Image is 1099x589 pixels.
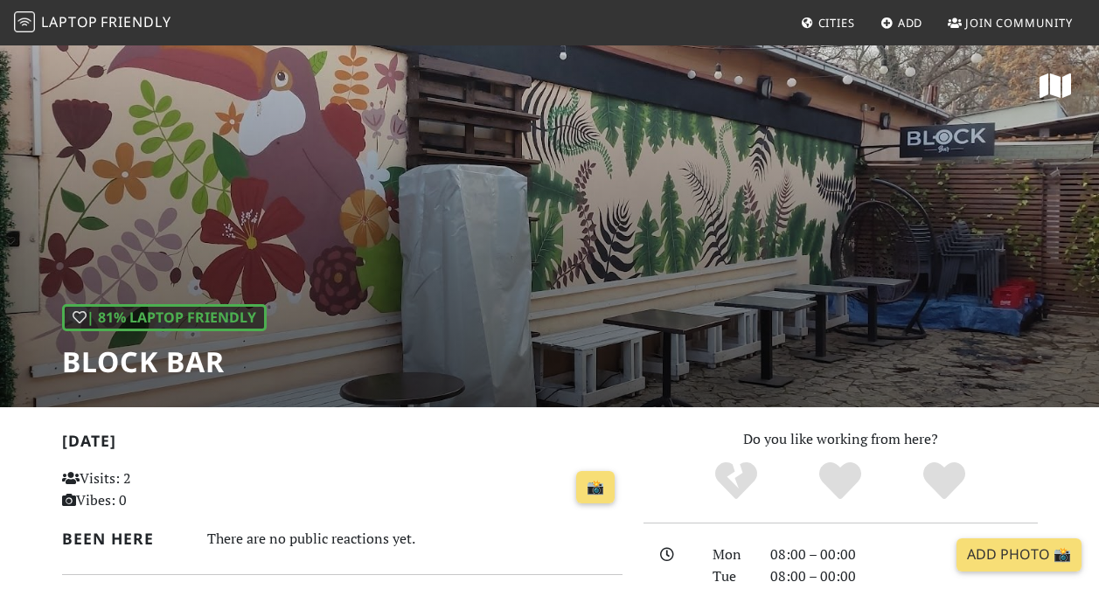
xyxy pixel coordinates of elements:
span: Friendly [101,12,170,31]
a: Add [873,7,930,38]
h2: [DATE] [62,432,623,457]
img: LaptopFriendly [14,11,35,32]
a: Join Community [941,7,1080,38]
a: LaptopFriendly LaptopFriendly [14,8,171,38]
span: Add [898,15,923,31]
a: Cities [794,7,862,38]
div: Mon [702,544,760,566]
p: Visits: 2 Vibes: 0 [62,468,235,512]
div: 08:00 – 00:00 [760,544,1048,566]
h2: Been here [62,530,186,548]
span: Join Community [965,15,1073,31]
div: | 81% Laptop Friendly [62,304,267,332]
div: 08:00 – 00:00 [760,565,1048,588]
p: Do you like working from here? [643,428,1038,451]
div: There are no public reactions yet. [207,526,623,551]
h1: Block bar [62,345,267,378]
div: Yes [789,460,893,503]
span: Cities [818,15,855,31]
a: 📸 [576,471,615,504]
a: Add Photo 📸 [956,538,1082,572]
div: No [685,460,789,503]
span: Laptop [41,12,98,31]
div: Definitely! [892,460,996,503]
div: Tue [702,565,760,588]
